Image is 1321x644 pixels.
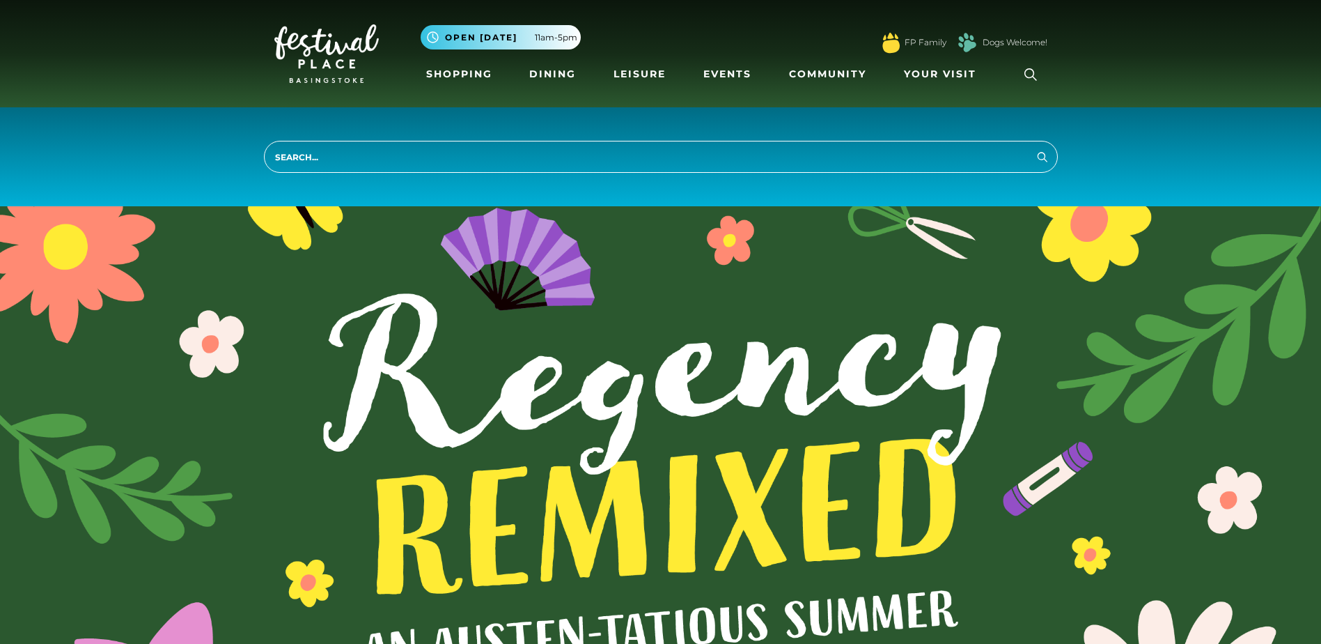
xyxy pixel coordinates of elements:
a: Your Visit [898,61,989,87]
a: Community [783,61,872,87]
span: Open [DATE] [445,31,517,44]
a: Dining [524,61,581,87]
button: Open [DATE] 11am-5pm [421,25,581,49]
a: Dogs Welcome! [983,36,1047,49]
a: FP Family [905,36,946,49]
img: Festival Place Logo [274,24,379,83]
input: Search... [264,141,1058,173]
a: Shopping [421,61,498,87]
span: 11am-5pm [535,31,577,44]
span: Your Visit [904,67,976,82]
a: Events [698,61,757,87]
a: Leisure [608,61,671,87]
